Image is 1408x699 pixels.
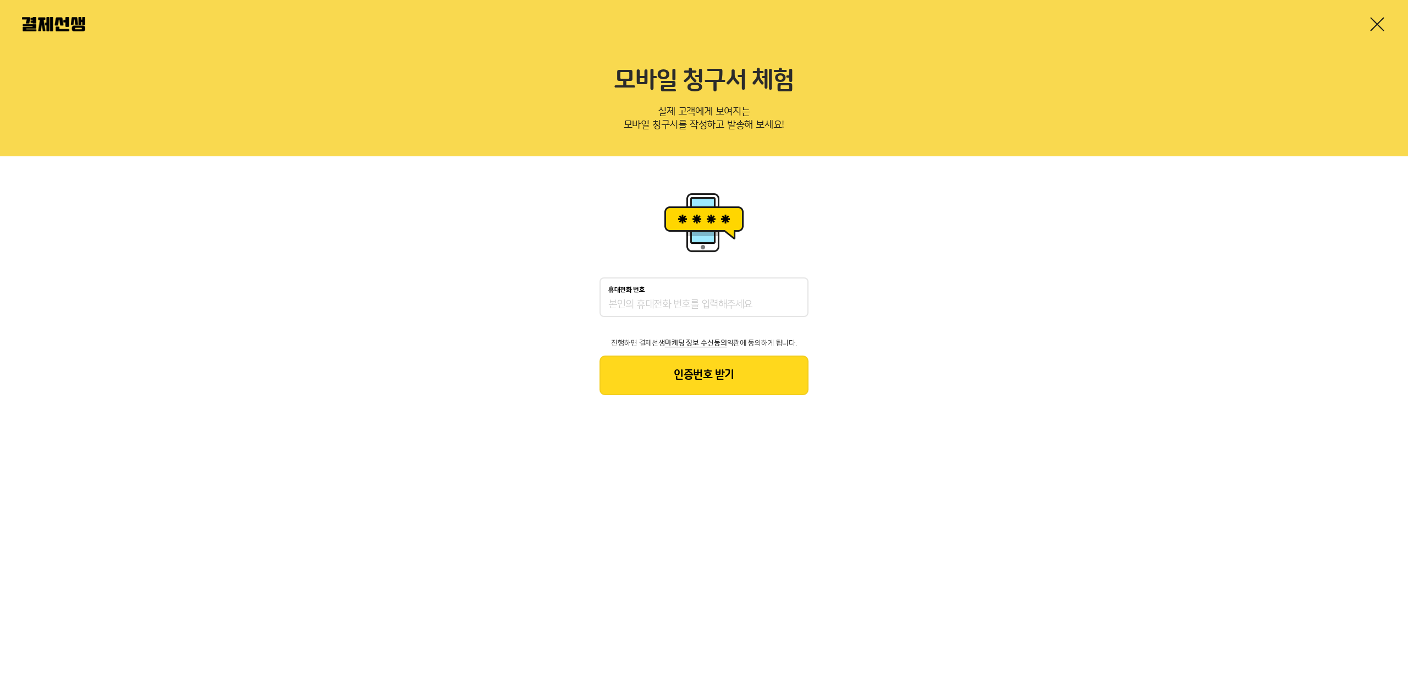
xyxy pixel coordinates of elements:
[660,189,748,255] img: 휴대폰인증 이미지
[22,17,85,31] img: 결제선생
[608,298,800,312] input: 휴대전화 번호
[599,356,809,395] button: 인증번호 받기
[599,339,809,347] p: 진행하면 결제선생 약관에 동의하게 됩니다.
[665,339,727,347] span: 마케팅 정보 수신동의
[22,102,1386,139] p: 실제 고객에게 보여지는 모바일 청구서를 작성하고 발송해 보세요!
[608,286,645,294] p: 휴대전화 번호
[22,66,1386,96] h2: 모바일 청구서 체험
